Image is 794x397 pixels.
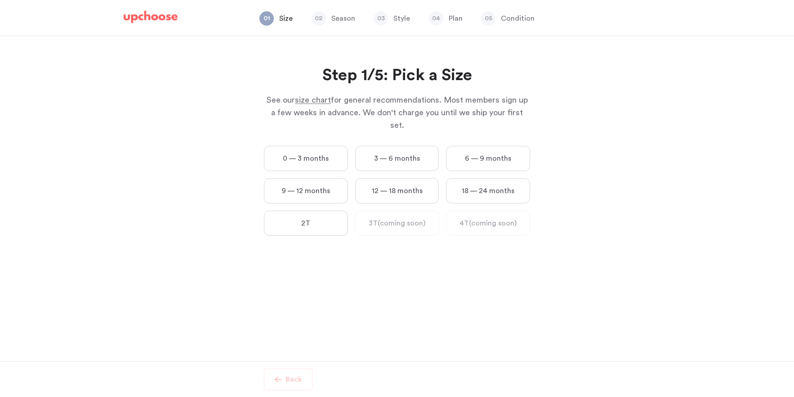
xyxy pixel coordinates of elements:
a: UpChoose [124,11,178,27]
span: 03 [374,11,388,26]
label: 2T [264,211,348,236]
span: 04 [429,11,443,26]
button: Back [264,369,312,390]
h2: Step 1/5: Pick a Size [264,65,530,86]
p: Style [393,13,410,24]
label: 6 — 9 months [446,146,530,171]
span: 01 [259,11,274,26]
label: 3T (coming soon) [355,211,439,236]
label: 9 — 12 months [264,178,348,203]
label: 0 — 3 months [264,146,348,171]
p: Condition [501,13,535,24]
span: 05 [481,11,495,26]
p: Plan [449,13,463,24]
span: size chart [295,96,331,104]
img: UpChoose [124,11,178,23]
label: 12 — 18 months [355,178,439,203]
p: Back [285,374,302,385]
p: See our for general recommendations. Most members sign up a few weeks in advance. We don't charge... [264,94,530,131]
p: Size [279,13,293,24]
label: 3 — 6 months [355,146,439,171]
label: 18 — 24 months [446,178,530,203]
p: Season [331,13,355,24]
label: 4T (coming soon) [446,211,530,236]
span: 02 [312,11,326,26]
